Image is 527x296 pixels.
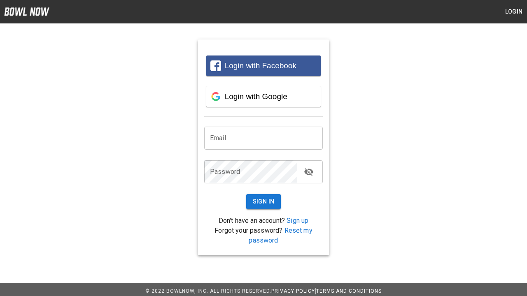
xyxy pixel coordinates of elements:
[204,226,323,245] p: Forgot your password?
[249,227,312,244] a: Reset my password
[225,61,296,70] span: Login with Facebook
[206,86,321,107] button: Login with Google
[206,55,321,76] button: Login with Facebook
[225,92,287,101] span: Login with Google
[145,288,271,294] span: © 2022 BowlNow, Inc. All Rights Reserved.
[271,288,315,294] a: Privacy Policy
[246,194,281,209] button: Sign In
[501,4,527,19] button: Login
[204,216,323,226] p: Don't have an account?
[287,217,308,224] a: Sign up
[316,288,382,294] a: Terms and Conditions
[4,7,49,16] img: logo
[301,164,317,180] button: toggle password visibility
